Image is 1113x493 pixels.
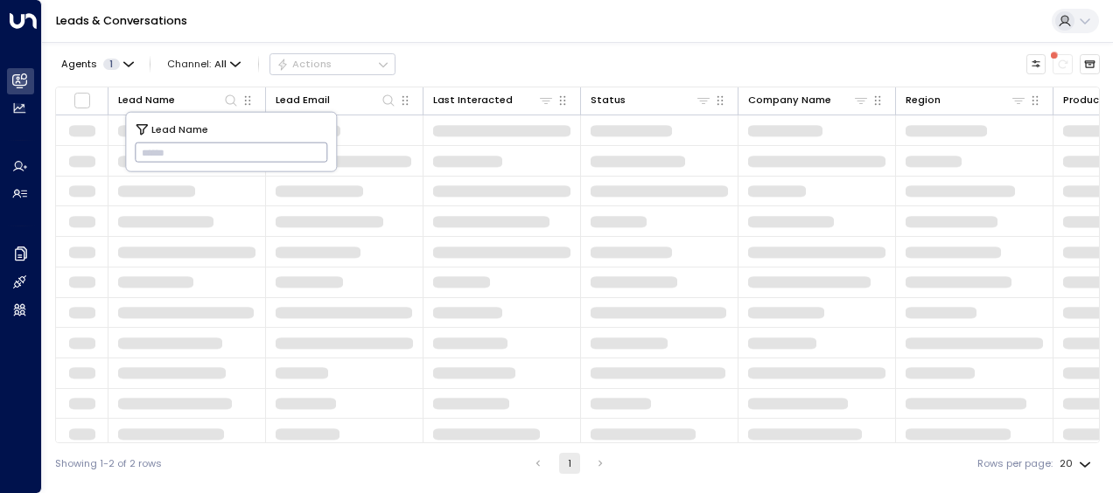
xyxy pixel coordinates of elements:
div: Lead Email [276,92,396,108]
span: Agents [61,59,97,69]
div: Company Name [748,92,869,108]
span: Lead Name [151,121,208,136]
label: Rows per page: [977,456,1053,471]
div: Last Interacted [433,92,554,108]
div: Lead Name [118,92,239,108]
button: page 1 [559,453,580,474]
button: Archived Leads [1080,54,1100,74]
div: 20 [1060,453,1095,475]
button: Actions [269,53,395,74]
div: Region [906,92,1026,108]
div: Last Interacted [433,92,513,108]
button: Agents1 [55,54,138,73]
div: Status [591,92,626,108]
div: Lead Name [118,92,175,108]
button: Channel:All [162,54,247,73]
span: 1 [103,59,120,70]
div: Region [906,92,941,108]
button: Customize [1026,54,1046,74]
div: Actions [276,58,332,70]
div: Product [1063,92,1104,108]
span: Channel: [162,54,247,73]
span: All [214,59,227,70]
div: Lead Email [276,92,330,108]
span: There are new threads available. Refresh the grid to view the latest updates. [1053,54,1073,74]
a: Leads & Conversations [56,13,187,28]
nav: pagination navigation [527,453,612,474]
div: Showing 1-2 of 2 rows [55,456,162,471]
div: Button group with a nested menu [269,53,395,74]
div: Status [591,92,711,108]
div: Company Name [748,92,831,108]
